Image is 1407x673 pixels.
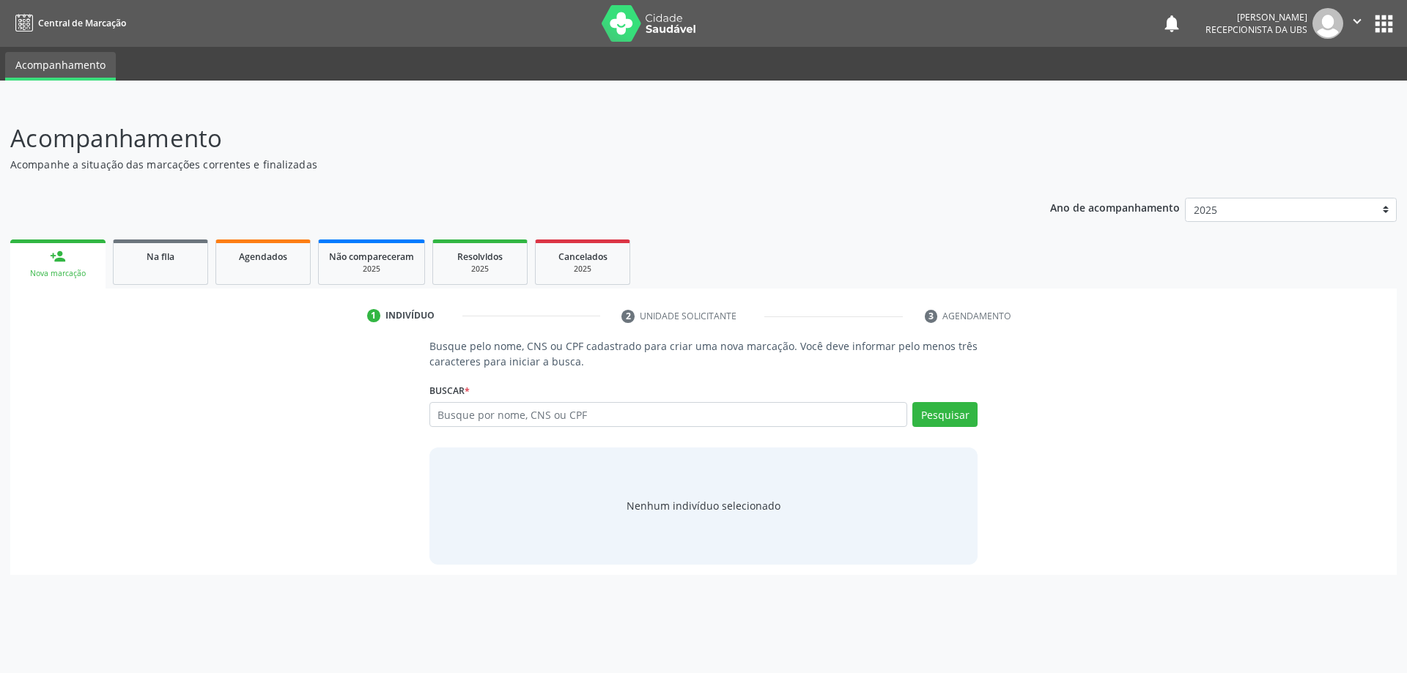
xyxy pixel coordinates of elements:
div: Nenhum indivíduo selecionado [627,498,780,513]
button: Pesquisar [912,402,978,427]
label: Buscar [429,379,470,402]
span: Não compareceram [329,250,414,263]
span: Central de Marcação [38,17,126,29]
p: Busque pelo nome, CNS ou CPF cadastrado para criar uma nova marcação. Você deve informar pelo men... [429,338,978,369]
p: Acompanhe a situação das marcações correntes e finalizadas [10,157,981,172]
div: 2025 [546,264,619,275]
input: Busque por nome, CNS ou CPF [429,402,908,427]
i:  [1349,13,1365,29]
a: Acompanhamento [5,52,116,81]
button: apps [1371,11,1397,37]
button: notifications [1162,13,1182,34]
div: Nova marcação [21,268,95,279]
div: Indivíduo [385,309,435,322]
button:  [1343,8,1371,39]
p: Ano de acompanhamento [1050,198,1180,216]
span: Recepcionista da UBS [1205,23,1307,36]
p: Acompanhamento [10,120,981,157]
div: 2025 [443,264,517,275]
img: img [1312,8,1343,39]
a: Central de Marcação [10,11,126,35]
div: [PERSON_NAME] [1205,11,1307,23]
span: Resolvidos [457,250,503,263]
span: Cancelados [558,250,608,263]
div: 2025 [329,264,414,275]
span: Agendados [239,250,287,263]
span: Na fila [147,250,174,263]
div: 1 [367,309,380,322]
div: person_add [50,248,66,264]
